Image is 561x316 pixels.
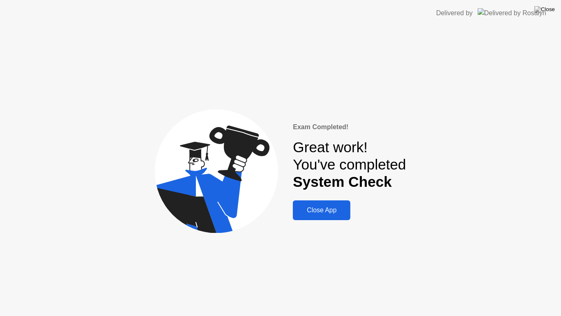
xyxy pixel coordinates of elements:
img: Close [534,6,555,13]
div: Close App [295,207,348,214]
div: Delivered by [436,8,473,18]
div: Exam Completed! [293,122,406,132]
b: System Check [293,174,392,190]
div: Great work! You've completed [293,139,406,191]
button: Close App [293,200,350,220]
img: Delivered by Rosalyn [478,8,546,18]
